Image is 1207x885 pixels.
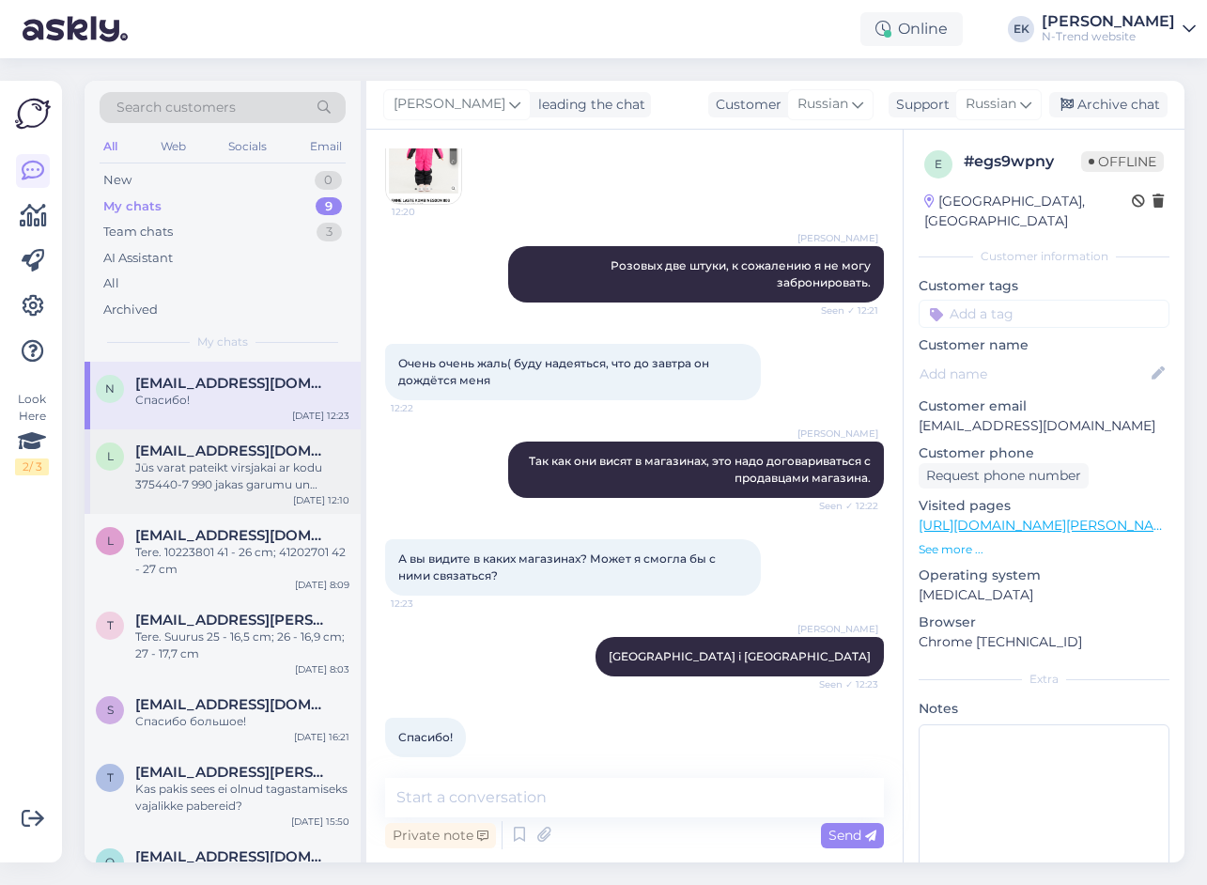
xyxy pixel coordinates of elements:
span: Розовых две штуки, к сожалению я не могу забронировать. [611,258,874,289]
span: svetasi@ukr.net [135,696,331,713]
div: My chats [103,197,162,216]
div: Email [306,134,346,159]
span: Seen ✓ 12:21 [808,303,878,318]
span: 12:20 [392,205,462,219]
div: Extra [919,671,1169,688]
span: Search customers [116,98,236,117]
div: EK [1008,16,1034,42]
span: oksana.sarapuu@gmail.com [135,848,331,865]
div: N-Trend website [1042,29,1175,44]
div: Private note [385,823,496,848]
p: Operating system [919,566,1169,585]
div: 2 / 3 [15,458,49,475]
span: [GEOGRAPHIC_DATA] i [GEOGRAPHIC_DATA] [609,649,871,663]
div: # egs9wpny [964,150,1081,173]
div: [PERSON_NAME] [1042,14,1175,29]
span: l [107,449,114,463]
span: А вы видите в каких магазинах? Может я смогла бы с ними связаться? [398,551,719,582]
span: Seen ✓ 12:23 [808,677,878,691]
div: 9 [316,197,342,216]
div: Socials [224,134,271,159]
div: Request phone number [919,463,1089,489]
div: All [100,134,121,159]
div: [DATE] 8:09 [295,578,349,592]
span: Seen ✓ 12:22 [808,499,878,513]
span: 12:23 [391,597,461,611]
div: Спасибо! [135,392,349,409]
span: Спасибо! [398,730,453,744]
span: n_a_ti_k_a@list.ru [135,375,331,392]
div: [DATE] 8:03 [295,662,349,676]
p: Chrome [TECHNICAL_ID] [919,632,1169,652]
span: tiina.vilk@mail.ee [135,764,331,781]
div: [GEOGRAPHIC_DATA], [GEOGRAPHIC_DATA] [924,192,1132,231]
div: Kas pakis sees ei olnud tagastamiseks vajalikke pabereid? [135,781,349,815]
div: AI Assistant [103,249,173,268]
span: My chats [197,334,248,350]
span: 12:23 [391,758,461,772]
span: l [107,534,114,548]
span: [PERSON_NAME] [394,94,505,115]
p: Notes [919,699,1169,719]
div: Online [860,12,963,46]
div: Jūs varat pateikt virsjakai ar kodu 375440-7 990 jakas garumu un piedurknes garumu? [135,459,349,493]
span: t [107,770,114,784]
div: Archive chat [1049,92,1168,117]
div: Team chats [103,223,173,241]
span: Так как они висят в магазинах, это надо договариваться с продавцами магазина. [529,454,874,485]
div: 0 [315,171,342,190]
span: Очень очень жаль( буду надеяться, что до завтра он дождётся меня [398,356,712,387]
span: o [105,855,115,869]
span: n [105,381,115,396]
div: All [103,274,119,293]
span: triin.reisberg@outlook.com [135,612,331,629]
span: [PERSON_NAME] [797,231,878,245]
div: [DATE] 16:21 [294,730,349,744]
div: Customer information [919,248,1169,265]
div: [DATE] 12:10 [293,493,349,507]
span: [PERSON_NAME] [797,427,878,441]
span: loreta66@inbox.lv [135,442,331,459]
p: [EMAIL_ADDRESS][DOMAIN_NAME] [919,416,1169,436]
div: Спасибо большое! [135,713,349,730]
img: Attachment [386,129,461,204]
span: loreta66@inbox.lv [135,527,331,544]
span: [PERSON_NAME] [797,622,878,636]
p: Browser [919,613,1169,632]
img: Askly Logo [15,96,51,132]
div: Tere. Suurus 25 - 16,5 cm; 26 - 16,9 cm; 27 - 17,7 cm [135,629,349,662]
span: Offline [1081,151,1164,172]
input: Add a tag [919,300,1169,328]
span: s [107,703,114,717]
div: Support [889,95,950,115]
div: [DATE] 12:23 [292,409,349,423]
span: Send [828,827,876,844]
span: e [935,157,942,171]
p: [MEDICAL_DATA] [919,585,1169,605]
input: Add name [920,364,1148,384]
a: [PERSON_NAME]N-Trend website [1042,14,1196,44]
div: [DATE] 15:50 [291,815,349,829]
div: New [103,171,132,190]
a: [URL][DOMAIN_NAME][PERSON_NAME] [919,517,1178,534]
div: Archived [103,301,158,319]
p: Customer phone [919,443,1169,463]
div: leading the chat [531,95,645,115]
p: Visited pages [919,496,1169,516]
div: Web [157,134,190,159]
span: 12:22 [391,401,461,415]
span: t [107,618,114,632]
div: 3 [317,223,342,241]
p: See more ... [919,541,1169,558]
p: Customer email [919,396,1169,416]
div: Tere. 10223801 41 - 26 cm; 41202701 42 - 27 cm [135,544,349,578]
div: Look Here [15,391,49,475]
span: Russian [797,94,848,115]
div: Customer [708,95,781,115]
p: Customer name [919,335,1169,355]
p: Customer tags [919,276,1169,296]
span: Russian [966,94,1016,115]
